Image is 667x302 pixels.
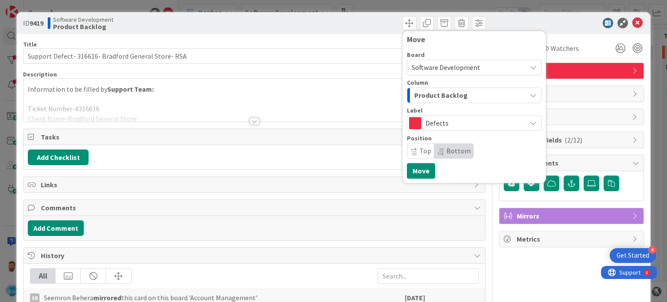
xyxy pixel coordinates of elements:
button: Product Backlog [407,87,542,103]
button: Add Comment [28,220,84,236]
span: Custom Fields [517,135,628,145]
span: Bottom [446,146,471,155]
span: Attachments [517,158,628,168]
b: [DATE] [405,293,425,302]
span: History [41,250,469,261]
div: 4 [648,246,656,254]
span: ID [23,18,43,28]
p: Information to be filled by [28,84,480,94]
span: Dates [517,89,628,99]
span: Software Development [412,63,480,72]
strong: Support Team: [107,85,154,93]
input: type card name here... [23,48,485,64]
span: Position [407,135,432,141]
label: Title [23,40,37,48]
span: Software Development [53,16,113,23]
span: Description [23,70,57,78]
span: Block [517,112,628,122]
span: Product Backlog [414,90,468,101]
span: Comments [41,202,469,213]
div: 6 [45,3,47,10]
input: Search... [378,268,479,284]
button: Move [407,163,435,179]
span: Label [407,107,423,113]
span: Support [18,1,40,12]
b: Product Backlog [53,23,113,30]
span: Defects [517,66,628,76]
div: Open Get Started checklist, remaining modules: 4 [610,248,656,263]
span: Defects [426,117,522,129]
div: Move [407,35,542,44]
span: Mirrors [517,211,628,221]
span: Board [407,52,425,58]
span: Tasks [41,132,469,142]
button: Add Checklist [28,149,89,165]
span: Top [419,146,431,155]
div: All [30,269,56,283]
span: Watchers [551,43,579,53]
span: Links [41,179,469,190]
div: Get Started [617,251,649,260]
span: Column [407,80,428,86]
b: 9419 [30,19,43,27]
b: mirrored [93,293,121,302]
span: ( 2/12 ) [565,136,582,144]
span: Metrics [517,234,628,244]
